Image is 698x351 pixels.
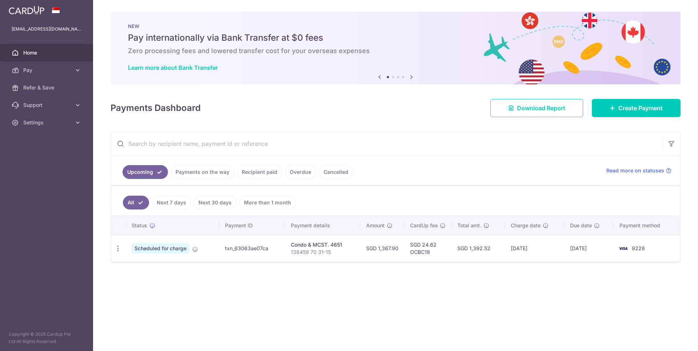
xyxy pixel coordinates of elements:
a: Overdue [285,165,316,179]
th: Payment ID [219,216,285,235]
th: Payment method [614,216,680,235]
td: SGD 1,367.90 [360,235,404,262]
a: Recipient paid [237,165,282,179]
div: Condo & MCST. 4651 [291,241,354,248]
a: All [123,196,149,210]
span: Scheduled for charge [132,243,189,254]
th: Payment details [285,216,360,235]
td: [DATE] [564,235,614,262]
span: Download Report [517,104,565,112]
a: Download Report [490,99,583,117]
span: Support [23,101,71,109]
a: Create Payment [592,99,681,117]
span: Create Payment [618,104,663,112]
span: Read more on statuses [606,167,664,174]
h4: Payments Dashboard [111,101,201,115]
img: Bank transfer banner [111,12,681,84]
a: Cancelled [319,165,353,179]
td: txn_63063ae07ca [219,235,285,262]
a: Learn more about Bank Transfer [128,64,218,71]
a: Upcoming [123,165,168,179]
p: NEW [128,23,663,29]
span: Status [132,222,147,229]
p: [EMAIL_ADDRESS][DOMAIN_NAME] [12,25,81,33]
td: SGD 1,392.52 [452,235,505,262]
span: Home [23,49,71,56]
a: More than 1 month [239,196,296,210]
p: 138459 70 31-15 [291,248,354,256]
span: Pay [23,67,71,74]
a: Next 30 days [194,196,236,210]
a: Read more on statuses [606,167,671,174]
h6: Zero processing fees and lowered transfer cost for your overseas expenses [128,47,663,55]
span: Settings [23,119,71,126]
span: Due date [570,222,592,229]
a: Next 7 days [152,196,191,210]
h5: Pay internationally via Bank Transfer at $0 fees [128,32,663,44]
span: Amount [366,222,385,229]
input: Search by recipient name, payment id or reference [111,132,663,155]
td: SGD 24.62 OCBC18 [404,235,452,262]
img: CardUp [9,6,44,15]
span: CardUp fee [410,222,438,229]
span: Total amt. [457,222,481,229]
td: [DATE] [505,235,564,262]
a: Payments on the way [171,165,234,179]
span: Charge date [511,222,541,229]
span: Refer & Save [23,84,71,91]
img: Bank Card [616,244,630,253]
span: 9228 [632,245,645,251]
